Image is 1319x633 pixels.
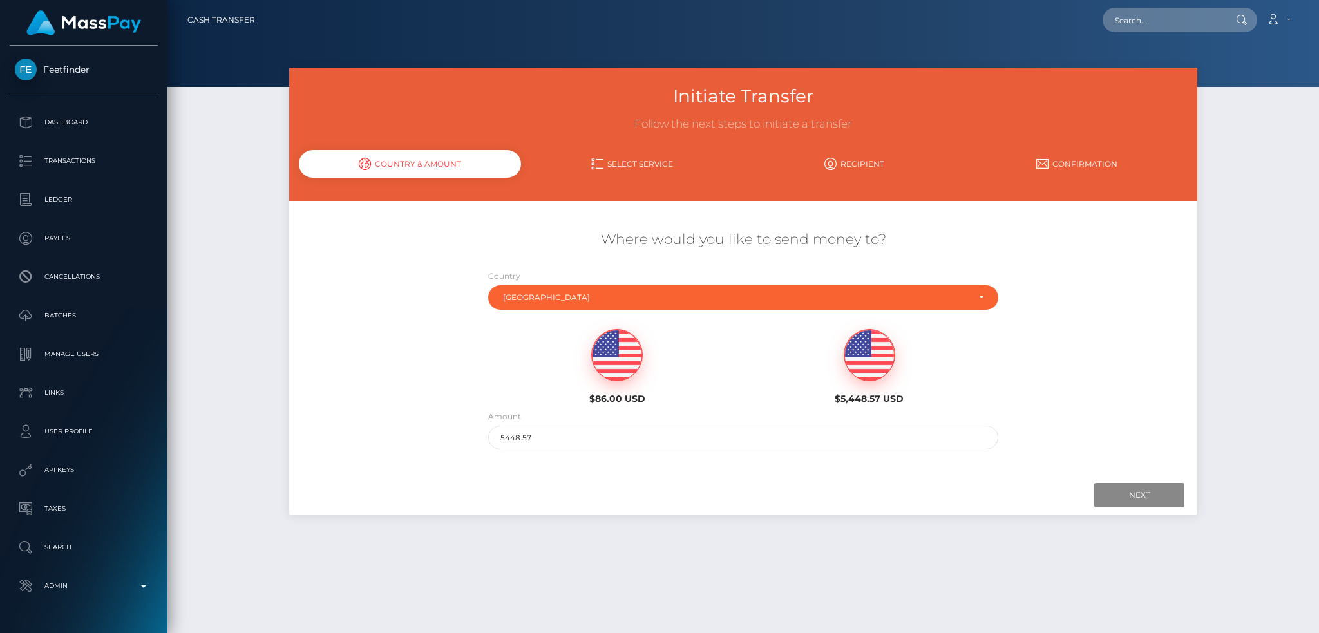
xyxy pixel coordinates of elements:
[753,393,986,404] h6: $5,448.57 USD
[503,292,969,303] div: [GEOGRAPHIC_DATA]
[187,6,255,33] a: Cash Transfer
[299,117,1188,132] h3: Follow the next steps to initiate a transfer
[743,153,965,175] a: Recipient
[10,184,158,216] a: Ledger
[15,229,153,248] p: Payees
[10,261,158,293] a: Cancellations
[10,454,158,486] a: API Keys
[521,153,743,175] a: Select Service
[592,330,642,381] img: USD.png
[1103,8,1224,32] input: Search...
[15,576,153,596] p: Admin
[15,538,153,557] p: Search
[844,330,895,381] img: USD.png
[10,531,158,563] a: Search
[299,84,1188,109] h3: Initiate Transfer
[299,150,521,178] div: Country & Amount
[15,345,153,364] p: Manage Users
[10,493,158,525] a: Taxes
[26,10,141,35] img: MassPay Logo
[10,570,158,602] a: Admin
[500,393,734,404] h6: $86.00 USD
[10,64,158,75] span: Feetfinder
[15,151,153,171] p: Transactions
[15,113,153,132] p: Dashboard
[10,377,158,409] a: Links
[15,190,153,209] p: Ledger
[15,267,153,287] p: Cancellations
[15,306,153,325] p: Batches
[15,59,37,80] img: Feetfinder
[10,415,158,448] a: User Profile
[488,426,999,449] input: Amount to send in USD (Maximum: 5448.57)
[15,422,153,441] p: User Profile
[488,285,999,310] button: Italy
[965,153,1188,175] a: Confirmation
[10,299,158,332] a: Batches
[488,411,521,422] label: Amount
[488,270,520,282] label: Country
[299,230,1188,250] h5: Where would you like to send money to?
[1094,483,1184,507] input: Next
[15,460,153,480] p: API Keys
[15,383,153,402] p: Links
[10,145,158,177] a: Transactions
[10,106,158,138] a: Dashboard
[15,499,153,518] p: Taxes
[10,222,158,254] a: Payees
[10,338,158,370] a: Manage Users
